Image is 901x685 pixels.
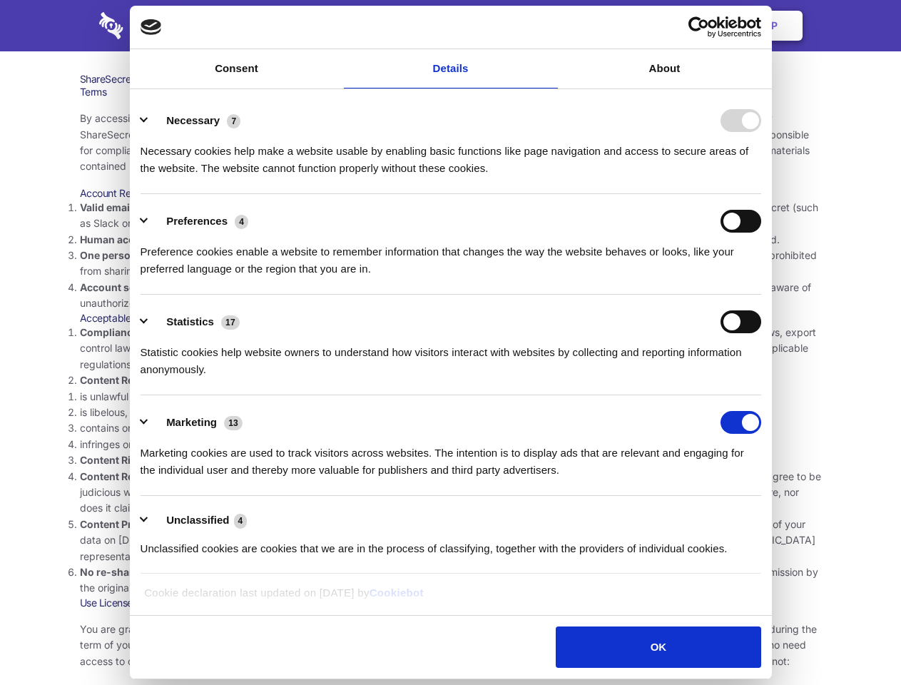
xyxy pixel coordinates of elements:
[636,16,761,38] a: Usercentrics Cookiebot - opens in a new window
[80,73,822,86] h1: ShareSecret Terms of Service
[141,310,249,333] button: Statistics (17)
[80,325,822,372] li: Your use of the Sharesecret must not violate any applicable laws, including copyright or trademar...
[80,326,295,338] strong: Compliance with local laws and regulations.
[141,512,256,529] button: Unclassified (4)
[221,315,240,330] span: 17
[830,614,884,668] iframe: Drift Widget Chat Controller
[80,566,153,578] strong: No re-sharing.
[80,187,822,200] h3: Account Requirements
[235,215,248,229] span: 4
[80,281,166,293] strong: Account security.
[419,4,481,48] a: Pricing
[579,4,644,48] a: Contact
[80,374,184,386] strong: Content Restrictions.
[141,434,761,479] div: Marketing cookies are used to track visitors across websites. The intention is to display ads tha...
[80,518,161,530] strong: Content Privacy.
[141,333,761,378] div: Statistic cookies help website owners to understand how visitors interact with websites by collec...
[370,587,424,599] a: Cookiebot
[166,315,214,328] label: Statistics
[80,312,822,325] h3: Acceptable Use
[141,19,162,35] img: logo
[80,86,822,98] h3: Terms
[556,626,760,668] button: OK
[224,416,243,430] span: 13
[80,233,166,245] strong: Human accounts.
[80,372,822,452] li: You agree NOT to use Sharesecret to upload or share content that:
[227,114,240,128] span: 7
[558,49,772,88] a: About
[80,437,822,452] li: infringes on any proprietary right of any party, including patent, trademark, trade secret, copyr...
[80,454,156,466] strong: Content Rights.
[80,420,822,436] li: contains or installs any active malware or exploits, or uses our platform for exploit delivery (s...
[344,49,558,88] a: Details
[80,111,822,175] p: By accessing the Sharesecret web application at and any other related services, apps and software...
[647,4,709,48] a: Login
[80,452,822,468] li: You agree that you will use Sharesecret only to secure and share content that you have the right ...
[80,597,822,609] h3: Use License
[80,200,822,232] li: You must provide a valid email address, either directly, or through approved third-party integrat...
[234,514,248,528] span: 4
[133,584,768,612] div: Cookie declaration last updated on [DATE] by
[80,621,822,669] p: You are granted permission to use the [DEMOGRAPHIC_DATA] services, subject to these terms of serv...
[80,248,822,280] li: You are not allowed to share account credentials. Each account is dedicated to the individual who...
[80,280,822,312] li: You are responsible for your own account security, including the security of your Sharesecret acc...
[80,564,822,597] li: If you were the recipient of a Sharesecret link, you agree not to re-share it with anyone else, u...
[166,114,220,126] label: Necessary
[80,469,822,517] li: You are solely responsible for the content you share on Sharesecret, and with the people you shar...
[80,232,822,248] li: Only human beings may create accounts. “Bot” accounts — those created by software, in an automate...
[80,405,822,420] li: is libelous, defamatory, or fraudulent
[141,529,761,557] div: Unclassified cookies are cookies that we are in the process of classifying, together with the pro...
[130,49,344,88] a: Consent
[141,132,761,177] div: Necessary cookies help make a website usable by enabling basic functions like page navigation and...
[80,470,194,482] strong: Content Responsibility.
[141,233,761,278] div: Preference cookies enable a website to remember information that changes the way the website beha...
[80,389,822,405] li: is unlawful or promotes unlawful activities
[141,109,250,132] button: Necessary (7)
[141,210,258,233] button: Preferences (4)
[166,416,217,428] label: Marketing
[99,12,221,39] img: logo-wordmark-white-trans-d4663122ce5f474addd5e946df7df03e33cb6a1c49d2221995e7729f52c070b2.svg
[80,249,201,261] strong: One person per account.
[141,411,252,434] button: Marketing (13)
[166,215,228,227] label: Preferences
[80,517,822,564] li: You understand that [DEMOGRAPHIC_DATA] or it’s representatives have no ability to retrieve the pl...
[80,201,136,213] strong: Valid email.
